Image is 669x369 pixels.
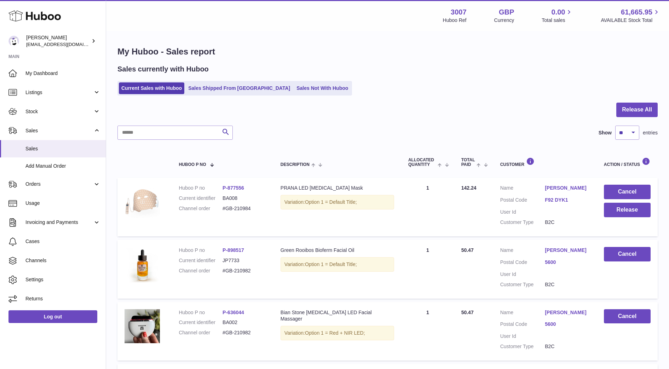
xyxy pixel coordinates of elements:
[545,247,590,254] a: [PERSON_NAME]
[223,267,266,274] dd: #GB-210982
[552,7,565,17] span: 0.00
[25,181,93,188] span: Orders
[25,295,100,302] span: Returns
[500,321,545,329] dt: Postal Code
[461,185,477,191] span: 142.24
[223,247,244,253] a: P-898517
[500,281,545,288] dt: Customer Type
[401,240,454,299] td: 1
[26,41,104,47] span: [EMAIL_ADDRESS][DOMAIN_NAME]
[500,219,545,226] dt: Customer Type
[500,343,545,350] dt: Customer Type
[25,238,100,245] span: Cases
[545,219,590,226] dd: B2C
[604,203,651,217] button: Release
[401,302,454,361] td: 1
[461,158,475,167] span: Total paid
[604,157,651,167] div: Action / Status
[545,281,590,288] dd: B2C
[500,333,545,340] dt: User Id
[281,326,394,340] div: Variation:
[643,129,658,136] span: entries
[179,205,223,212] dt: Channel order
[305,261,357,267] span: Option 1 = Default Title;
[545,197,590,203] a: F92 DYK1
[8,36,19,46] img: bevmay@maysama.com
[25,163,100,169] span: Add Manual Order
[545,309,590,316] a: [PERSON_NAME]
[604,247,651,261] button: Cancel
[604,185,651,199] button: Cancel
[179,247,223,254] dt: Huboo P no
[186,82,293,94] a: Sales Shipped From [GEOGRAPHIC_DATA]
[542,17,573,24] span: Total sales
[119,82,184,94] a: Current Sales with Huboo
[179,267,223,274] dt: Channel order
[25,108,93,115] span: Stock
[179,195,223,202] dt: Current identifier
[125,247,160,282] img: pic-2.jpg
[601,7,661,24] a: 61,665.95 AVAILABLE Stock Total
[294,82,351,94] a: Sales Not With Huboo
[179,162,206,167] span: Huboo P no
[500,157,590,167] div: Customer
[545,185,590,191] a: [PERSON_NAME]
[305,330,365,336] span: Option 1 = Red + NIR LED;
[25,89,93,96] span: Listings
[25,70,100,77] span: My Dashboard
[281,185,394,191] div: PRANA LED [MEDICAL_DATA] Mask
[179,329,223,336] dt: Channel order
[25,257,100,264] span: Channels
[117,64,209,74] h2: Sales currently with Huboo
[281,162,310,167] span: Description
[545,343,590,350] dd: B2C
[26,34,90,48] div: [PERSON_NAME]
[616,103,658,117] button: Release All
[461,310,474,315] span: 50.47
[443,17,467,24] div: Huboo Ref
[25,276,100,283] span: Settings
[179,185,223,191] dt: Huboo P no
[117,46,658,57] h1: My Huboo - Sales report
[281,257,394,272] div: Variation:
[223,329,266,336] dd: #GB-210982
[494,17,514,24] div: Currency
[599,129,612,136] label: Show
[8,310,97,323] a: Log out
[223,310,244,315] a: P-636044
[125,185,160,220] img: 30071704385433.jpg
[223,205,266,212] dd: #GB-210984
[25,127,93,134] span: Sales
[604,309,651,324] button: Cancel
[305,199,357,205] span: Option 1 = Default Title;
[408,158,436,167] span: ALLOCATED Quantity
[223,185,244,191] a: P-877556
[223,257,266,264] dd: JP7733
[500,309,545,318] dt: Name
[179,319,223,326] dt: Current identifier
[545,259,590,266] a: 5600
[545,321,590,328] a: 5600
[500,185,545,193] dt: Name
[461,247,474,253] span: 50.47
[125,309,160,344] img: 30071708964935.jpg
[500,259,545,267] dt: Postal Code
[25,219,93,226] span: Invoicing and Payments
[621,7,652,17] span: 61,665.95
[281,309,394,323] div: Bian Stone [MEDICAL_DATA] LED Facial Massager
[25,145,100,152] span: Sales
[223,195,266,202] dd: BA008
[179,309,223,316] dt: Huboo P no
[500,209,545,215] dt: User Id
[542,7,573,24] a: 0.00 Total sales
[223,319,266,326] dd: BA002
[499,7,514,17] strong: GBP
[281,195,394,209] div: Variation:
[179,257,223,264] dt: Current identifier
[500,197,545,205] dt: Postal Code
[281,247,394,254] div: Green Rooibos Bioferm Facial Oil
[601,17,661,24] span: AVAILABLE Stock Total
[451,7,467,17] strong: 3007
[500,271,545,278] dt: User Id
[401,178,454,236] td: 1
